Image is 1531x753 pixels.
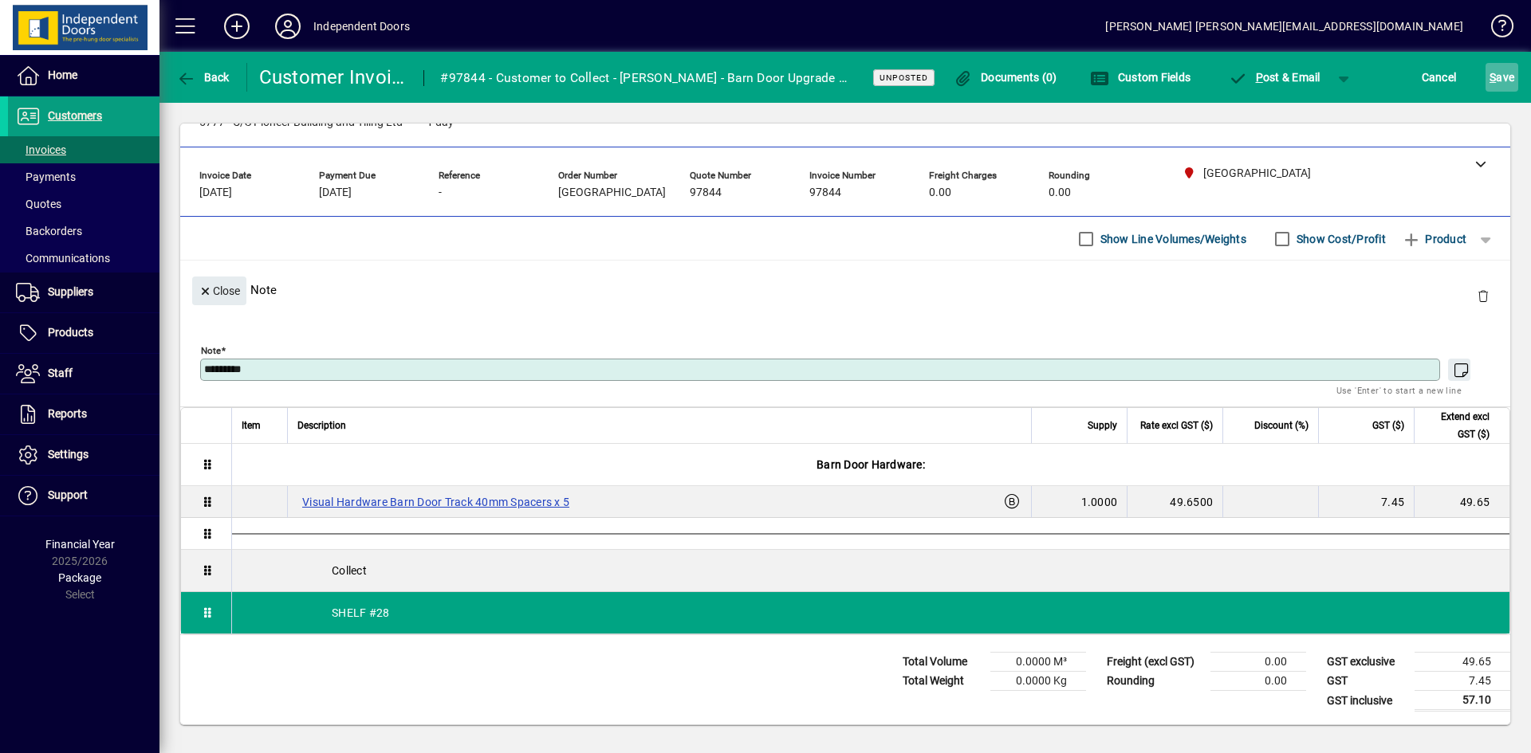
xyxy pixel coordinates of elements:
span: Settings [48,448,89,461]
td: Freight (excl GST) [1099,653,1210,672]
app-page-header-button: Back [159,63,247,92]
div: SHELF #28 [232,592,1509,633]
span: Back [176,71,230,84]
td: 7.45 [1318,486,1414,518]
span: Financial Year [45,538,115,551]
span: 5777 - C/S Pioneer Building and Tiling Ltd [199,116,403,129]
span: Home [48,69,77,81]
td: 49.65 [1415,653,1510,672]
span: Documents (0) [954,71,1057,84]
td: GST exclusive [1319,653,1415,672]
span: Customers [48,109,102,122]
div: 49.6500 [1137,494,1213,510]
a: Reports [8,394,159,434]
span: Custom Fields [1090,71,1191,84]
span: - [546,116,549,129]
span: 97844 [809,186,841,199]
td: 57.10 [1415,691,1510,711]
span: Backorders [16,225,82,237]
a: Support [8,476,159,516]
td: 0.0000 M³ [990,653,1086,672]
span: 97844 [690,186,722,199]
td: 49.65 [1414,486,1509,518]
span: Reports [48,407,87,420]
span: [DATE] [319,186,352,199]
span: [GEOGRAPHIC_DATA] [558,186,666,199]
a: Invoices [8,136,159,163]
td: Total Volume [895,653,990,672]
button: Add [211,12,262,41]
a: Communications [8,245,159,272]
button: Close [192,276,246,305]
button: Back [172,63,234,92]
span: [DATE] [199,186,232,199]
div: Customer Invoice [259,65,408,90]
span: ost & Email [1228,71,1320,84]
span: Cancel [1422,65,1457,90]
td: 0.00 [1210,653,1306,672]
span: ave [1490,65,1514,90]
button: Profile [262,12,313,41]
button: Custom Fields [1086,63,1194,92]
span: Payments [16,171,76,183]
div: [PERSON_NAME] [PERSON_NAME][EMAIL_ADDRESS][DOMAIN_NAME] [1105,14,1463,39]
div: Independent Doors [313,14,410,39]
button: Save [1486,63,1518,92]
span: Support [48,488,88,501]
span: 1.0000 [1081,494,1118,510]
span: Description [297,417,346,434]
a: Quotes [8,190,159,218]
div: Barn Door Hardware: [232,444,1509,485]
span: Rate excl GST ($) [1140,417,1213,434]
td: Rounding [1099,672,1210,691]
a: Knowledge Base [1479,3,1511,55]
td: 7.45 [1415,672,1510,691]
span: P [1256,71,1263,84]
a: Products [8,313,159,353]
span: Item [242,417,261,434]
a: Suppliers [8,273,159,312]
span: - [439,186,442,199]
div: Note [180,261,1510,319]
span: S [1490,71,1496,84]
span: Staff [48,367,73,379]
button: Product [1394,225,1474,253]
td: Total Weight [895,672,990,691]
span: 1 day [427,116,454,129]
span: Invoices [16,143,66,156]
div: #97844 - Customer to Collect - [PERSON_NAME] - Barn Door Upgrade Parts [440,65,853,91]
span: Unposted [880,73,928,83]
span: Quotes [16,198,61,210]
label: Show Cost/Profit [1293,231,1386,247]
td: GST [1319,672,1415,691]
td: GST inclusive [1319,691,1415,711]
span: Close [199,278,240,304]
span: Supply [1088,417,1117,434]
a: Settings [8,435,159,475]
a: Home [8,56,159,96]
span: Product [1402,226,1466,252]
span: GST ($) [1372,417,1404,434]
span: 0.00 [1049,186,1071,199]
span: Extend excl GST ($) [1424,408,1490,443]
button: Cancel [1418,63,1461,92]
div: Collect [232,550,1509,591]
label: Visual Hardware Barn Door Track 40mm Spacers x 5 [297,492,574,512]
button: Delete [1464,276,1502,315]
td: 0.0000 Kg [990,672,1086,691]
button: Post & Email [1220,63,1328,92]
a: Payments [8,163,159,190]
span: Products [48,326,93,339]
a: Backorders [8,218,159,245]
span: Communications [16,252,110,265]
app-page-header-button: Close [188,283,250,297]
span: 0.00 [929,186,951,199]
span: Discount (%) [1254,417,1309,434]
td: 0.00 [1210,672,1306,691]
app-page-header-button: Delete [1464,288,1502,303]
button: Documents (0) [950,63,1061,92]
mat-label: Note [201,345,221,356]
span: Suppliers [48,285,93,298]
span: Package [58,571,101,584]
a: Staff [8,354,159,394]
